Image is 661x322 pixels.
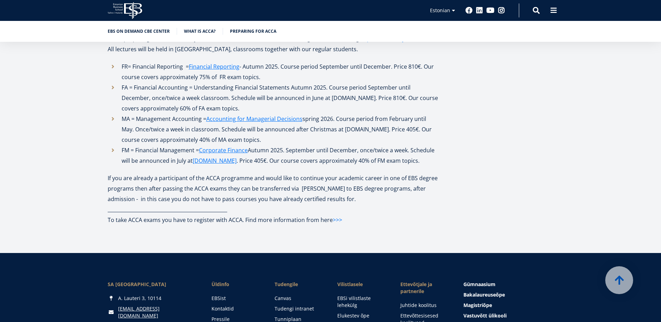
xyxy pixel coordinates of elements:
[275,305,324,312] a: Tudengi intranet
[108,28,170,35] a: EBS on demand cbe center
[463,291,505,298] span: Bakalaureuseõpe
[486,7,494,14] a: Youtube
[199,145,248,155] a: Corporate Finance
[193,155,237,166] a: [DOMAIN_NAME]
[206,114,302,124] a: Accounting for Managerial Decisions
[463,302,492,308] span: Magistriõpe
[400,302,449,309] a: Juhtide koolitus
[463,312,553,319] a: Vastuvõtt ülikooli
[463,312,507,319] span: Vastuvõtt ülikooli
[333,215,342,225] a: >>>
[108,61,439,82] li: FR= Financial Reporting = - Autumn 2025. Course period September until December. Price 810€. Our ...
[275,295,324,302] a: Canvas
[463,281,553,288] a: Gümnaasium
[108,114,439,145] li: MA = Management Accounting = spring 2026. Course period from February until May. Once/twice a wee...
[108,281,198,288] div: SA [GEOGRAPHIC_DATA]
[108,204,439,225] p: _________________________________________________ To take ACCA exams you have to register with AC...
[108,173,439,204] p: If you are already a participant of the ACCA programme and would like to continue your academic c...
[189,61,239,72] a: Financial Reporting
[212,305,261,312] a: Kontaktid
[108,82,439,114] li: FA = Financial Accounting = Understanding Financial Statements Autumn 2025. Course period Septemb...
[212,295,261,302] a: EBSist
[118,305,198,319] a: [EMAIL_ADDRESS][DOMAIN_NAME]
[337,295,386,309] a: EBSi vilistlaste lehekülg
[337,312,386,319] a: Elukestev õpe
[463,302,553,309] a: Magistriõpe
[212,281,261,288] span: Üldinfo
[108,295,198,302] div: A. Lauteri 3, 10114
[184,28,216,35] a: What is ACCA?
[400,281,449,295] span: Ettevõtjale ja partnerile
[476,7,483,14] a: Linkedin
[108,145,439,166] li: FM = Financial Management = Autumn 2025. September until December, once/twice a week. Schedule wi...
[275,281,324,288] a: Tudengile
[463,281,495,287] span: Gümnaasium
[498,7,505,14] a: Instagram
[463,291,553,298] a: Bakalaureuseõpe
[230,28,276,35] a: preparing for acca
[337,281,386,288] span: Vilistlasele
[466,7,472,14] a: Facebook
[108,44,439,54] p: All lectures will be held in [GEOGRAPHIC_DATA], classrooms together with our regular students.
